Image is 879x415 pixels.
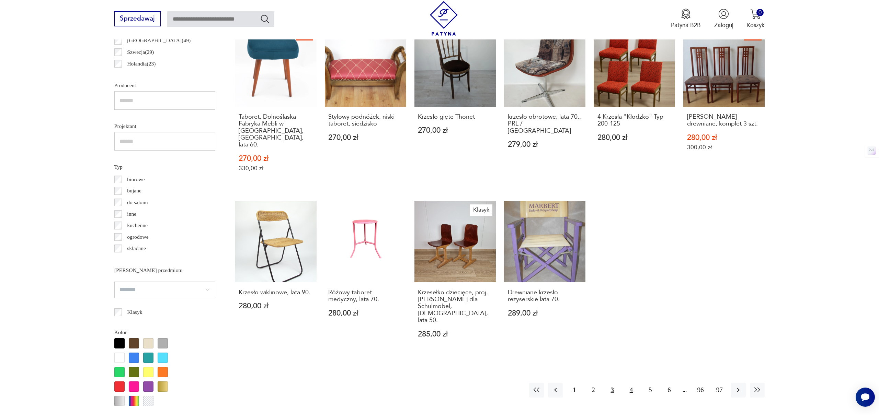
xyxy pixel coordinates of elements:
a: krzesło obrotowe, lata 70., PRL / DDRkrzesło obrotowe, lata 70., PRL / [GEOGRAPHIC_DATA]279,00 zł [504,25,585,188]
a: Krzesło gięte ThonetKrzesło gięte Thonet270,00 zł [414,25,496,188]
p: Patyna B2B [671,21,701,29]
p: Zaloguj [714,21,733,29]
h3: krzesło obrotowe, lata 70., PRL / [GEOGRAPHIC_DATA] [508,114,582,134]
p: Holandia ( 23 ) [127,59,156,68]
a: SaleKrzesła drewniane, komplet 3 szt.[PERSON_NAME] drewniane, komplet 3 szt.280,00 zł300,00 zł [683,25,765,188]
p: Koszyk [746,21,765,29]
div: 0 [756,9,764,16]
p: 279,00 zł [508,141,582,148]
p: 280,00 zł [687,134,761,141]
a: Stylowy podnóżek, niski taboret, siedziskoStylowy podnóżek, niski taboret, siedzisko270,00 zł [325,25,406,188]
p: 300,00 zł [687,144,761,151]
a: 4 Krzesła "Kłodzko" Typ 200-1254 Krzesła "Kłodzko" Typ 200-125280,00 zł [594,25,675,188]
h3: Różowy taboret medyczny, lata 70. [328,289,402,303]
p: biurowe [127,175,145,184]
p: 270,00 zł [418,127,492,134]
p: Typ [114,163,215,171]
p: Czechy ( 20 ) [127,71,152,80]
p: inne [127,210,136,218]
p: ogrodowe [127,233,148,241]
button: 96 [693,383,708,398]
p: [GEOGRAPHIC_DATA] ( 49 ) [127,36,191,45]
p: bujane [127,186,141,195]
p: kuchenne [127,221,148,230]
button: Szukaj [260,14,270,24]
h3: Stylowy podnóżek, niski taboret, siedzisko [328,114,402,128]
a: Różowy taboret medyczny, lata 70.Różowy taboret medyczny, lata 70.280,00 zł [325,201,406,354]
h3: [PERSON_NAME] drewniane, komplet 3 szt. [687,114,761,128]
button: 97 [712,383,727,398]
p: 280,00 zł [239,303,313,310]
a: Krzesło wiklinowe, lata 90.Krzesło wiklinowe, lata 90.280,00 zł [235,201,316,354]
h3: Krzesło gięte Thonet [418,114,492,120]
iframe: Smartsupp widget button [856,388,875,407]
a: Ikona medaluPatyna B2B [671,9,701,29]
h3: Drewniane krzesło reżyserskie lata 70. [508,289,582,303]
p: Kolor [114,328,215,337]
p: 285,00 zł [418,331,492,338]
p: 280,00 zł [597,134,672,141]
a: SaleTaboret, Dolnośląska Fabryka Mebli w Świebodzicach, Polska, lata 60.Taboret, Dolnośląska Fabr... [235,25,316,188]
p: do salonu [127,198,148,207]
button: Sprzedawaj [114,11,161,26]
p: 289,00 zł [508,310,582,317]
h3: Krzesełko dziecięce, proj. [PERSON_NAME] dla Schulmöbel, [DEMOGRAPHIC_DATA], lata 50. [418,289,492,324]
h3: Krzesło wiklinowe, lata 90. [239,289,313,296]
p: 330,00 zł [239,165,313,172]
a: KlasykKrzesełko dziecięce, proj. Adam Stegner dla Schulmöbel, Niemcy, lata 50.Krzesełko dziecięce... [414,201,496,354]
img: Ikona koszyka [750,9,761,19]
p: Klasyk [127,308,142,317]
p: składane [127,244,146,253]
button: 4 [624,383,639,398]
button: Patyna B2B [671,9,701,29]
p: taboret [127,256,142,264]
button: 3 [605,383,620,398]
button: 6 [662,383,676,398]
h3: 4 Krzesła "Kłodzko" Typ 200-125 [597,114,672,128]
button: 2 [586,383,601,398]
p: Szwecja ( 29 ) [127,48,154,57]
a: Drewniane krzesło reżyserskie lata 70.Drewniane krzesło reżyserskie lata 70.289,00 zł [504,201,585,354]
img: Ikonka użytkownika [718,9,729,19]
p: 270,00 zł [328,134,402,141]
button: 5 [643,383,658,398]
img: Ikona medalu [681,9,691,19]
button: Zaloguj [714,9,733,29]
a: Sprzedawaj [114,16,161,22]
h3: Taboret, Dolnośląska Fabryka Mebli w [GEOGRAPHIC_DATA], [GEOGRAPHIC_DATA], lata 60. [239,114,313,149]
p: 280,00 zł [328,310,402,317]
button: 1 [567,383,582,398]
p: Producent [114,81,215,90]
button: 0Koszyk [746,9,765,29]
p: [PERSON_NAME] przedmiotu [114,266,215,275]
p: Projektant [114,122,215,131]
p: 270,00 zł [239,155,313,162]
img: Patyna - sklep z meblami i dekoracjami vintage [426,1,461,36]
